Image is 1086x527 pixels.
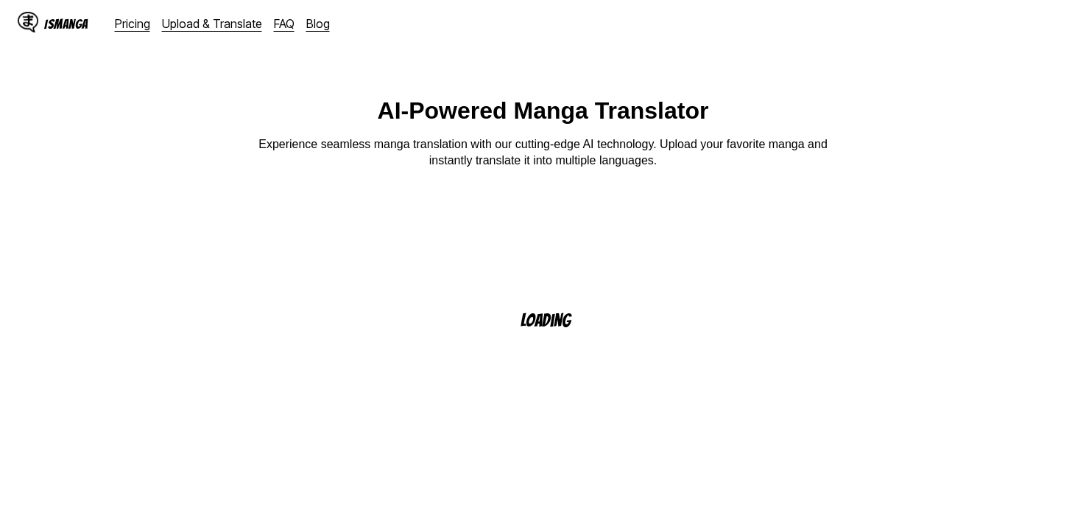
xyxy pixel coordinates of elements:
[274,16,295,31] a: FAQ
[521,311,590,329] p: Loading
[18,12,115,35] a: IsManga LogoIsManga
[115,16,150,31] a: Pricing
[44,17,88,31] div: IsManga
[162,16,262,31] a: Upload & Translate
[249,136,838,170] p: Experience seamless manga translation with our cutting-edge AI technology. Upload your favorite m...
[306,16,330,31] a: Blog
[378,97,709,125] h1: AI-Powered Manga Translator
[18,12,38,32] img: IsManga Logo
